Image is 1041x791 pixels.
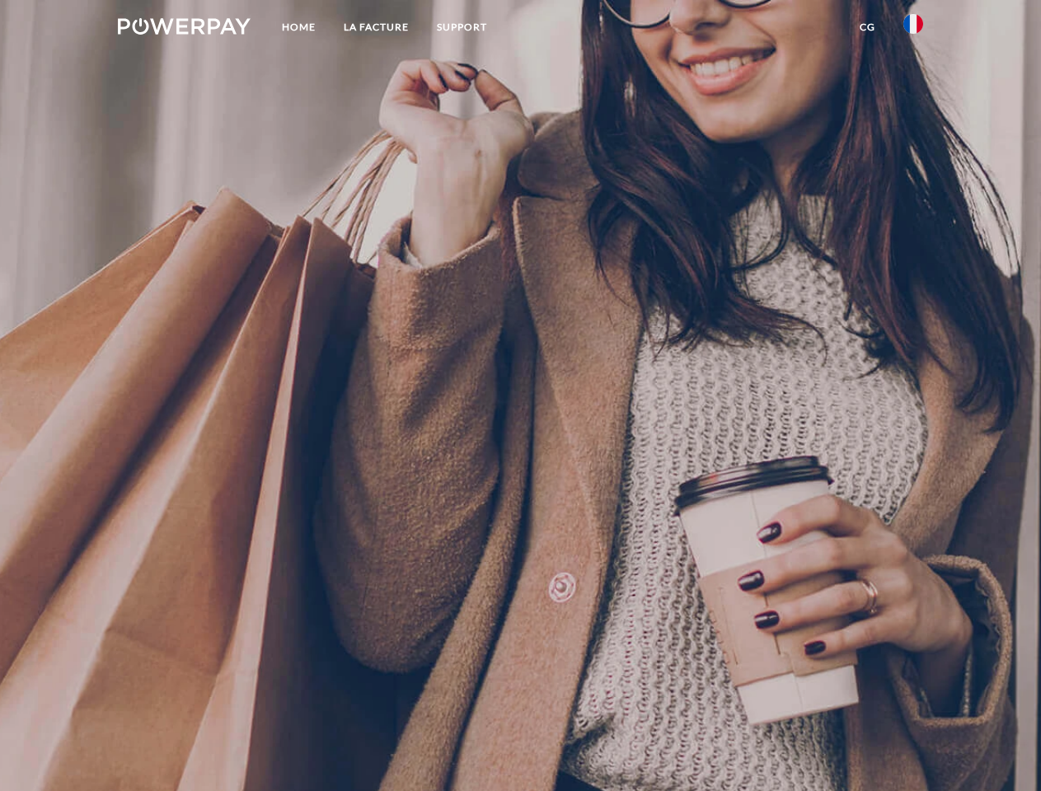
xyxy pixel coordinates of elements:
[118,18,251,35] img: logo-powerpay-white.svg
[903,14,923,34] img: fr
[423,12,501,42] a: Support
[330,12,423,42] a: LA FACTURE
[268,12,330,42] a: Home
[846,12,889,42] a: CG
